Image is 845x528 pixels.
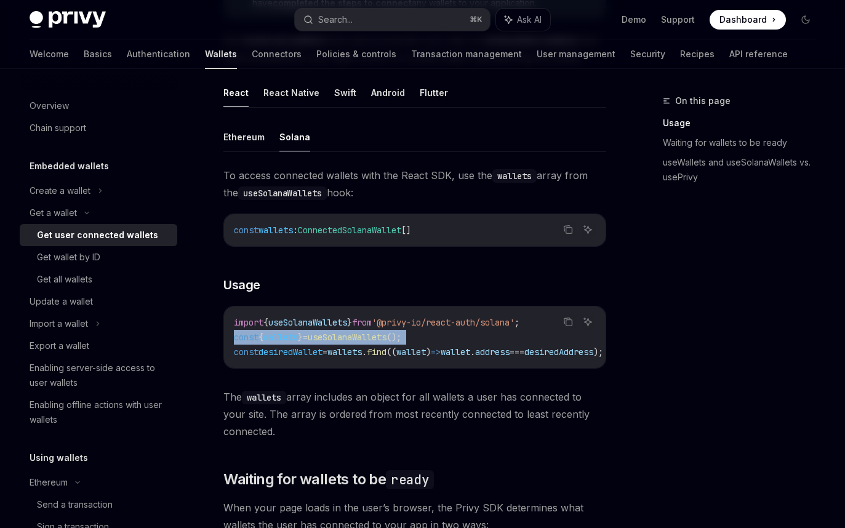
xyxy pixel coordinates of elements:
a: Transaction management [411,39,522,69]
a: Export a wallet [20,335,177,357]
span: Dashboard [719,14,767,26]
span: ); [593,346,603,358]
a: Enabling server-side access to user wallets [20,357,177,394]
div: Update a wallet [30,294,93,309]
span: ConnectedSolanaWallet [298,225,401,236]
button: Swift [334,78,356,107]
div: Import a wallet [30,316,88,331]
h5: Embedded wallets [30,159,109,174]
div: Export a wallet [30,338,89,353]
div: Create a wallet [30,183,90,198]
div: Send a transaction [37,497,113,512]
a: useWallets and useSolanaWallets vs. usePrivy [663,153,825,187]
span: '@privy-io/react-auth/solana' [372,317,515,328]
span: To access connected wallets with the React SDK, use the array from the hook: [223,167,606,201]
span: ⌘ K [470,15,483,25]
a: Enabling offline actions with user wallets [20,394,177,431]
div: Get a wallet [30,206,77,220]
button: Copy the contents from the code block [560,222,576,238]
a: Usage [663,113,825,133]
span: The array includes an object for all wallets a user has connected to your site. The array is orde... [223,388,606,440]
span: wallets [258,225,293,236]
span: = [322,346,327,358]
div: Chain support [30,121,86,135]
div: Search... [318,12,353,27]
a: Connectors [252,39,302,69]
code: useSolanaWallets [238,186,327,200]
span: => [431,346,441,358]
a: Waiting for wallets to be ready [663,133,825,153]
span: desiredAddress [524,346,593,358]
a: Chain support [20,117,177,139]
span: desiredWallet [258,346,322,358]
a: Basics [84,39,112,69]
span: } [347,317,352,328]
span: Ask AI [517,14,542,26]
img: dark logo [30,11,106,28]
a: Get all wallets [20,268,177,290]
span: . [470,346,475,358]
span: Usage [223,276,260,294]
button: Search...⌘K [295,9,490,31]
button: Ethereum [223,122,265,151]
span: useSolanaWallets [268,317,347,328]
span: const [234,225,258,236]
div: Get user connected wallets [37,228,158,242]
button: Ask AI [580,222,596,238]
a: Get wallet by ID [20,246,177,268]
a: Welcome [30,39,69,69]
a: Authentication [127,39,190,69]
a: Recipes [680,39,715,69]
button: Toggle dark mode [796,10,815,30]
a: Update a wallet [20,290,177,313]
span: { [263,317,268,328]
code: ready [386,470,434,489]
a: Send a transaction [20,494,177,516]
a: Demo [622,14,646,26]
div: Ethereum [30,475,68,490]
span: useSolanaWallets [308,332,386,343]
code: wallets [492,169,537,183]
a: API reference [729,39,788,69]
div: Enabling offline actions with user wallets [30,398,170,427]
a: Wallets [205,39,237,69]
a: User management [537,39,615,69]
span: [] [401,225,411,236]
a: Dashboard [710,10,786,30]
button: React [223,78,249,107]
span: wallet [396,346,426,358]
span: wallet [441,346,470,358]
div: Get all wallets [37,272,92,287]
span: ) [426,346,431,358]
span: . [362,346,367,358]
span: find [367,346,386,358]
span: } [298,332,303,343]
span: (( [386,346,396,358]
h5: Using wallets [30,450,88,465]
span: import [234,317,263,328]
span: from [352,317,372,328]
a: Get user connected wallets [20,224,177,246]
span: Waiting for wallets to be [223,470,434,489]
span: const [234,332,258,343]
span: = [303,332,308,343]
span: : [293,225,298,236]
span: (); [386,332,401,343]
button: Copy the contents from the code block [560,314,576,330]
div: Enabling server-side access to user wallets [30,361,170,390]
code: wallets [242,391,286,404]
a: Overview [20,95,177,117]
button: Android [371,78,405,107]
span: const [234,346,258,358]
span: wallets [263,332,298,343]
span: On this page [675,94,731,108]
span: address [475,346,510,358]
a: Support [661,14,695,26]
a: Policies & controls [316,39,396,69]
button: Ask AI [496,9,550,31]
button: React Native [263,78,319,107]
span: { [258,332,263,343]
span: ; [515,317,519,328]
span: === [510,346,524,358]
a: Security [630,39,665,69]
